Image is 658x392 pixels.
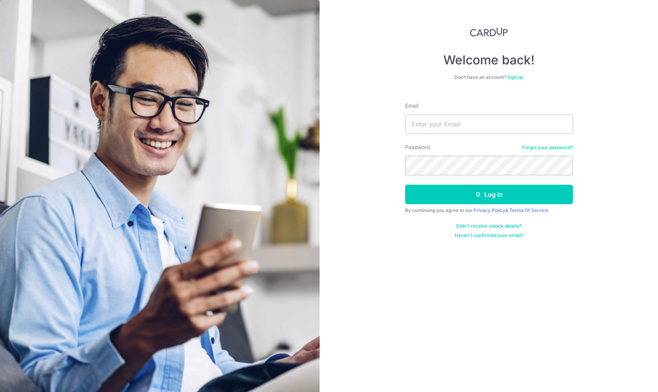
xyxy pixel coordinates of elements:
h4: Welcome back! [405,52,573,68]
button: Log in [405,185,573,204]
a: Didn't receive unlock details? [456,223,521,229]
a: Sign up [507,74,523,80]
a: Privacy Policy [473,207,505,213]
div: By continuing you agree to our & [405,207,573,214]
label: Password [405,143,430,151]
label: Email [405,102,418,110]
a: Forgot your password? [522,144,573,151]
a: Haven't confirmed your email? [455,232,523,239]
input: Enter your Email [405,114,573,134]
a: Terms Of Service [509,207,548,213]
img: CardUp Logo [470,27,508,37]
div: Don’t have an account? [405,74,573,80]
